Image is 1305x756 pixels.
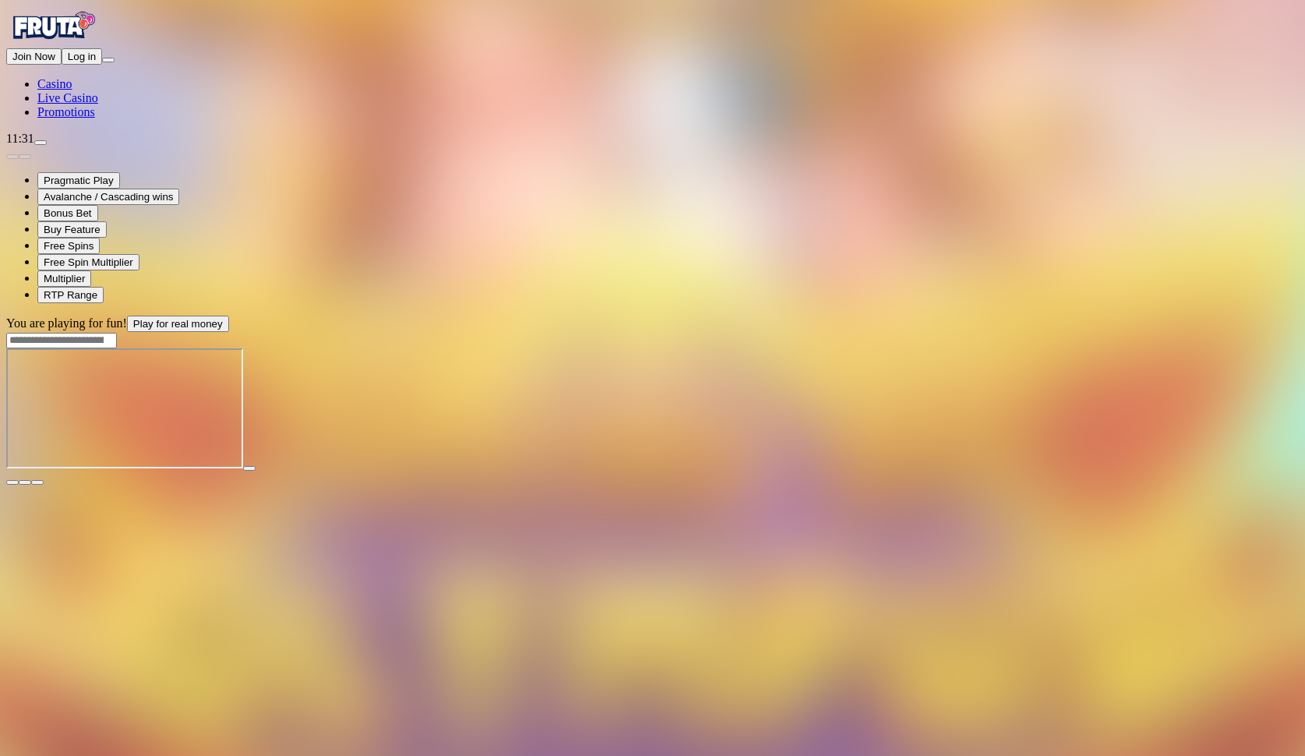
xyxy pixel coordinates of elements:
[37,270,91,287] button: Multiplier
[37,91,98,104] a: poker-chip iconLive Casino
[37,77,72,90] span: Casino
[6,6,1299,119] nav: Primary
[62,48,102,65] button: Log in
[44,289,97,301] span: RTP Range
[37,105,95,118] a: gift-inverted iconPromotions
[44,191,173,203] span: Avalanche / Cascading wins
[37,221,107,238] button: Buy Feature
[37,172,120,189] button: Pragmatic Play
[37,189,179,205] button: Avalanche / Cascading wins
[19,154,31,159] button: next slide
[6,348,243,468] iframe: Gates of Olympus Super Scatter
[6,132,34,145] span: 11:31
[6,48,62,65] button: Join Now
[133,318,223,330] span: Play for real money
[37,205,98,221] button: Bonus Bet
[44,240,93,252] span: Free Spins
[37,254,139,270] button: Free Spin Multiplier
[44,273,85,284] span: Multiplier
[6,6,100,45] img: Fruta
[12,51,55,62] span: Join Now
[6,480,19,485] button: close icon
[44,175,114,186] span: Pragmatic Play
[44,207,92,219] span: Bonus Bet
[102,58,115,62] button: menu
[37,91,98,104] span: Live Casino
[6,316,1299,332] div: You are playing for fun!
[68,51,96,62] span: Log in
[44,224,101,235] span: Buy Feature
[243,466,256,471] button: play icon
[31,480,44,485] button: fullscreen icon
[34,140,47,145] button: live-chat
[6,154,19,159] button: prev slide
[37,105,95,118] span: Promotions
[19,480,31,485] button: chevron-down icon
[127,316,229,332] button: Play for real money
[37,77,72,90] a: diamond iconCasino
[37,287,104,303] button: RTP Range
[37,238,100,254] button: Free Spins
[6,34,100,48] a: Fruta
[44,256,133,268] span: Free Spin Multiplier
[6,333,117,348] input: Search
